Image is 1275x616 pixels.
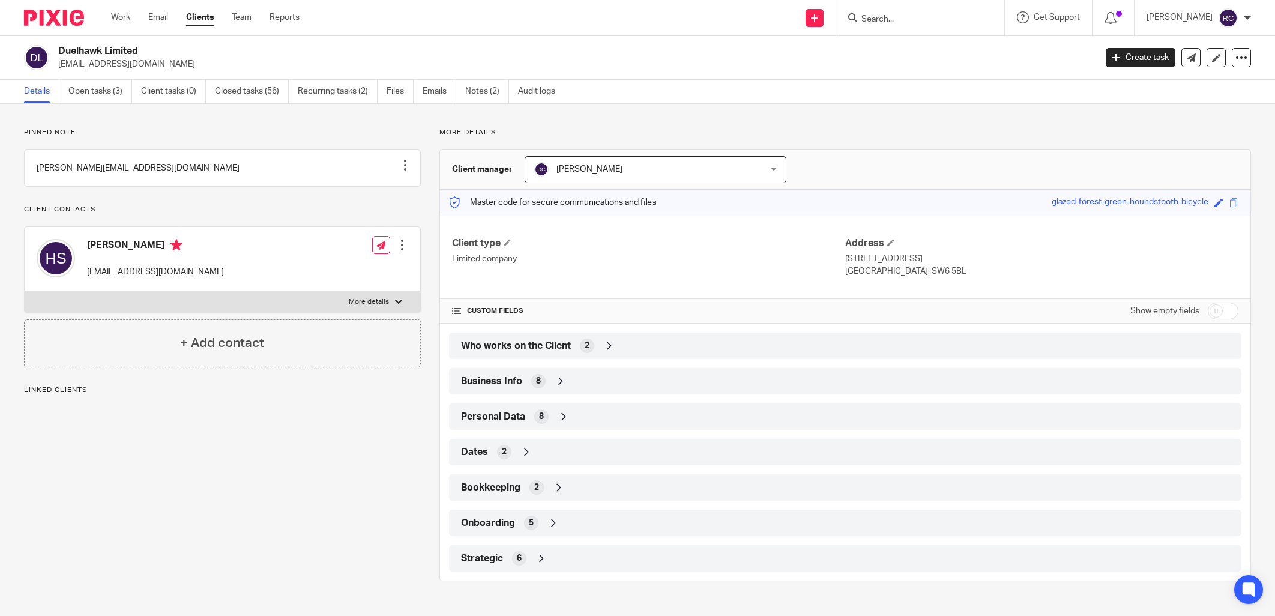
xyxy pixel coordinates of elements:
a: Team [232,11,252,23]
label: Show empty fields [1130,305,1199,317]
p: More details [439,128,1251,137]
h4: [PERSON_NAME] [87,239,224,254]
img: svg%3E [1219,8,1238,28]
div: glazed-forest-green-houndstooth-bicycle [1052,196,1208,210]
span: 2 [534,482,539,494]
p: [STREET_ADDRESS] [845,253,1238,265]
p: Master code for secure communications and files [449,196,656,208]
h4: CUSTOM FIELDS [452,306,845,316]
a: Recurring tasks (2) [298,80,378,103]
a: Details [24,80,59,103]
span: Bookkeeping [461,482,520,494]
h4: + Add contact [180,334,264,352]
p: Pinned note [24,128,421,137]
input: Search [860,14,968,25]
span: 6 [517,552,522,564]
span: [PERSON_NAME] [556,165,622,174]
h3: Client manager [452,163,513,175]
span: Onboarding [461,517,515,530]
h2: Duelhawk Limited [58,45,882,58]
h4: Client type [452,237,845,250]
a: Email [148,11,168,23]
a: Files [387,80,414,103]
a: Notes (2) [465,80,509,103]
img: Pixie [24,10,84,26]
p: Client contacts [24,205,421,214]
span: Who works on the Client [461,340,571,352]
a: Reports [270,11,300,23]
a: Client tasks (0) [141,80,206,103]
span: Personal Data [461,411,525,423]
p: [EMAIL_ADDRESS][DOMAIN_NAME] [58,58,1088,70]
p: More details [349,297,389,307]
p: Linked clients [24,385,421,395]
img: svg%3E [37,239,75,277]
a: Closed tasks (56) [215,80,289,103]
span: 8 [539,411,544,423]
span: Business Info [461,375,522,388]
a: Clients [186,11,214,23]
p: [EMAIL_ADDRESS][DOMAIN_NAME] [87,266,224,278]
i: Primary [170,239,182,251]
h4: Address [845,237,1238,250]
span: Strategic [461,552,503,565]
p: [PERSON_NAME] [1147,11,1213,23]
a: Create task [1106,48,1175,67]
img: svg%3E [534,162,549,177]
span: 5 [529,517,534,529]
a: Open tasks (3) [68,80,132,103]
a: Emails [423,80,456,103]
span: 2 [502,446,507,458]
span: 2 [585,340,589,352]
span: Dates [461,446,488,459]
a: Work [111,11,130,23]
p: [GEOGRAPHIC_DATA], SW6 5BL [845,265,1238,277]
img: svg%3E [24,45,49,70]
span: 8 [536,375,541,387]
a: Audit logs [518,80,564,103]
span: Get Support [1034,13,1080,22]
p: Limited company [452,253,845,265]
